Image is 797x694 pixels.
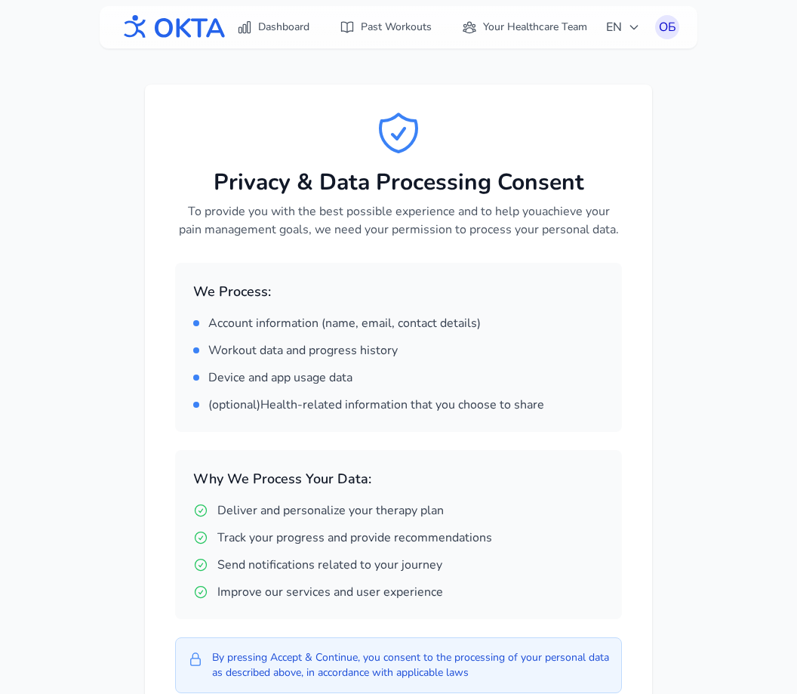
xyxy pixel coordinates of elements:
span: Send notifications related to your journey [217,556,442,574]
h3: Why We Process Your Data: [193,468,604,489]
span: Track your progress and provide recommendations [217,529,492,547]
p: By pressing Accept & Continue, you consent to the processing of your personal data as described a... [212,650,609,680]
span: Deliver and personalize your therapy plan [217,501,444,520]
a: Past Workouts [331,14,441,41]
button: EN [597,12,649,42]
img: OKTA logo [118,8,226,47]
span: Device and app usage data [208,369,352,387]
span: Account information (name, email, contact details) [208,314,481,332]
p: To provide you with the best possible experience and to help youachieve your pain management goal... [175,202,622,239]
span: Improve our services and user experience [217,583,443,601]
h3: We Process: [193,281,604,302]
button: ОБ [655,15,679,39]
h2: Privacy & Data Processing Consent [175,169,622,196]
a: Dashboard [228,14,318,41]
span: Workout data and progress history [208,341,398,359]
span: (optional)Health-related information that you choose to share [208,396,544,414]
a: Your Healthcare Team [453,14,596,41]
span: EN [606,18,640,36]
